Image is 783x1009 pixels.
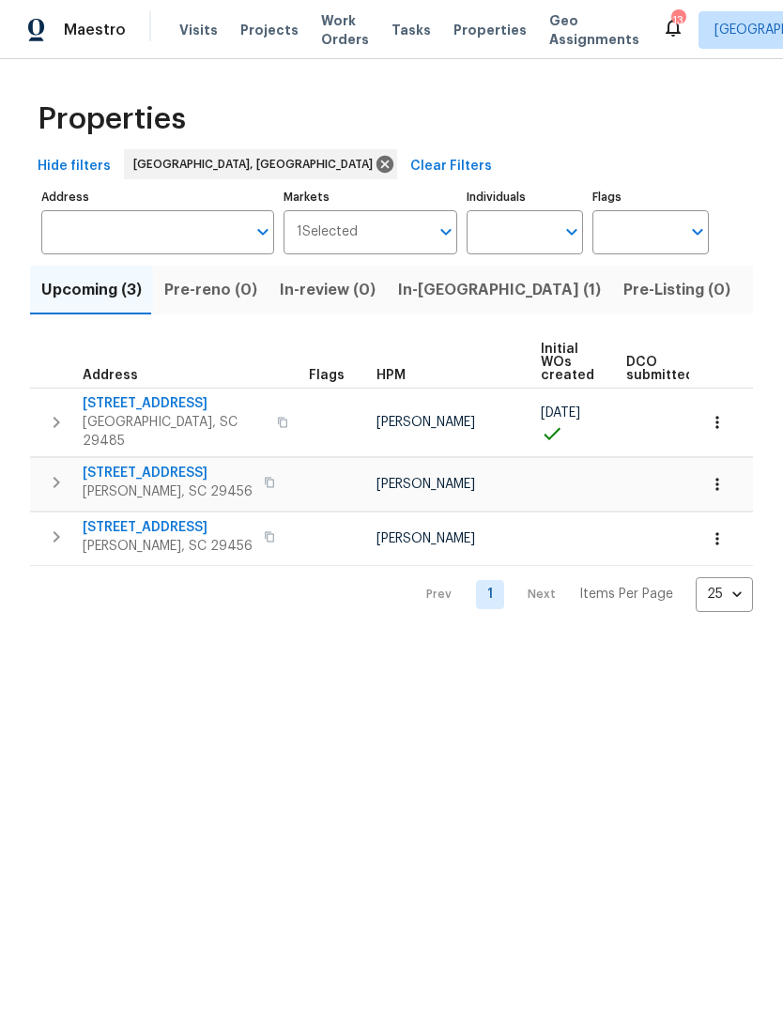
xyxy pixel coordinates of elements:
span: In-[GEOGRAPHIC_DATA] (1) [398,277,601,303]
span: Address [83,369,138,382]
span: Work Orders [321,11,369,49]
span: Maestro [64,21,126,39]
span: [PERSON_NAME] [376,532,475,545]
p: Items Per Page [579,585,673,604]
span: [STREET_ADDRESS] [83,394,266,413]
span: Projects [240,21,299,39]
span: In-review (0) [280,277,376,303]
span: 1 Selected [297,224,358,240]
span: [STREET_ADDRESS] [83,518,253,537]
span: [PERSON_NAME], SC 29456 [83,482,253,501]
span: Visits [179,21,218,39]
button: Hide filters [30,149,118,184]
span: Upcoming (3) [41,277,142,303]
label: Address [41,191,274,203]
span: Pre-Listing (0) [623,277,730,303]
a: Goto page 1 [476,580,504,609]
span: Tasks [391,23,431,37]
span: Clear Filters [410,155,492,178]
span: [GEOGRAPHIC_DATA], [GEOGRAPHIC_DATA] [133,155,380,174]
div: 13 [671,11,684,30]
button: Open [433,219,459,245]
span: Geo Assignments [549,11,639,49]
span: [GEOGRAPHIC_DATA], SC 29485 [83,413,266,451]
span: DCO submitted [626,356,694,382]
button: Open [559,219,585,245]
span: Pre-reno (0) [164,277,257,303]
span: [PERSON_NAME], SC 29456 [83,537,253,556]
div: [GEOGRAPHIC_DATA], [GEOGRAPHIC_DATA] [124,149,397,179]
button: Open [250,219,276,245]
span: Hide filters [38,155,111,178]
span: Properties [453,21,527,39]
span: [STREET_ADDRESS] [83,464,253,482]
span: Initial WOs created [541,343,594,382]
label: Flags [592,191,709,203]
button: Open [684,219,711,245]
span: [PERSON_NAME] [376,416,475,429]
span: Flags [309,369,345,382]
div: 25 [696,570,753,619]
span: [DATE] [541,406,580,420]
span: [PERSON_NAME] [376,478,475,491]
span: HPM [376,369,406,382]
label: Markets [284,191,458,203]
label: Individuals [467,191,583,203]
span: Properties [38,110,186,129]
button: Clear Filters [403,149,499,184]
nav: Pagination Navigation [408,577,753,612]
